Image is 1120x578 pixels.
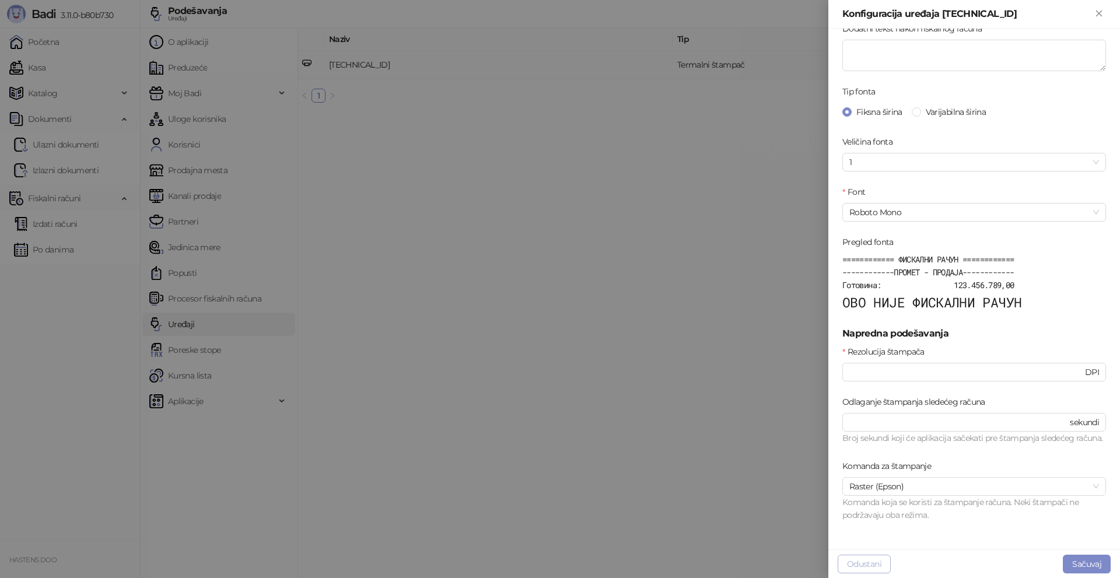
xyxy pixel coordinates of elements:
label: Veličina fonta [842,135,900,148]
div: Broj sekundi koji će aplikacija sačekati pre štampanja sledećeg računa. [842,432,1106,446]
div: Komanda koja se koristi za štampanje računa. Neki štampači ne podržavaju oba režima. [842,496,1106,521]
button: Odustani [838,555,891,573]
label: Pregled fonta [842,236,901,248]
button: Zatvori [1092,7,1106,21]
span: sekundi [1070,416,1099,429]
h5: Napredna podešavanja [842,327,1106,341]
span: Fiksna širina [852,106,907,118]
span: DPI [1085,366,1099,379]
button: Sačuvaj [1063,555,1111,573]
span: Varijabilna širina [921,106,991,118]
span: Roboto Mono [849,204,1099,221]
span: Raster (Epson) [849,478,1099,495]
input: Rezolucija štampača [849,366,1083,379]
label: Odlaganje štampanja sledećeg računa [842,395,992,408]
label: Font [842,185,873,198]
span: 1 [849,153,1099,171]
label: Tip fonta [842,85,883,98]
div: Konfiguracija uređaja [TECHNICAL_ID] [842,7,1092,21]
span: ============ ФИСКАЛНИ РАЧУН ============ ------------ПРОМЕТ - ПРОДАЈА------------ Готовина: 123.4... [842,254,1021,310]
label: Rezolucija štampača [842,345,932,358]
span: ОВО НИЈЕ ФИСКАЛНИ РАЧУН [842,293,1021,311]
label: Komanda za štampanje [842,460,939,472]
textarea: Dodatni tekst nakon fiskalnog računa [842,40,1106,71]
input: Odlaganje štampanja sledećeg računa [849,416,1067,429]
label: Dodatni tekst nakon fiskalnog računa [842,22,989,35]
